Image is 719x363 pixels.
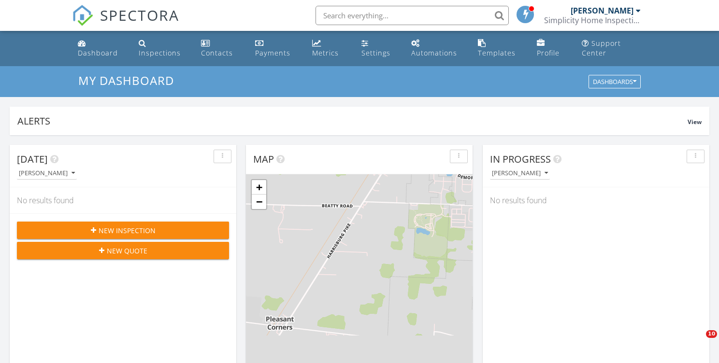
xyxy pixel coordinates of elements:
[78,72,174,88] span: My Dashboard
[100,5,179,25] span: SPECTORA
[706,330,717,338] span: 10
[483,187,709,213] div: No results found
[252,180,266,195] a: Zoom in
[537,48,560,57] div: Profile
[492,170,548,177] div: [PERSON_NAME]
[17,222,229,239] button: New Inspection
[533,35,570,62] a: Company Profile
[571,6,633,15] div: [PERSON_NAME]
[593,79,636,85] div: Dashboards
[255,48,290,57] div: Payments
[72,13,179,33] a: SPECTORA
[490,167,550,180] button: [PERSON_NAME]
[99,225,156,236] span: New Inspection
[308,35,350,62] a: Metrics
[197,35,244,62] a: Contacts
[10,187,236,213] div: No results found
[316,6,509,25] input: Search everything...
[544,15,641,25] div: Simplicity Home Inspections LLC
[252,195,266,209] a: Zoom out
[474,35,525,62] a: Templates
[358,35,400,62] a: Settings
[19,170,75,177] div: [PERSON_NAME]
[74,35,127,62] a: Dashboard
[17,167,77,180] button: [PERSON_NAME]
[17,114,688,127] div: Alerts
[578,35,645,62] a: Support Center
[407,35,466,62] a: Automations (Basic)
[17,242,229,259] button: New Quote
[589,75,641,89] button: Dashboards
[361,48,390,57] div: Settings
[251,35,301,62] a: Payments
[253,153,274,166] span: Map
[490,153,551,166] span: In Progress
[139,48,181,57] div: Inspections
[201,48,233,57] div: Contacts
[686,330,709,353] iframe: Intercom live chat
[135,35,189,62] a: Inspections
[78,48,118,57] div: Dashboard
[312,48,339,57] div: Metrics
[582,39,621,57] div: Support Center
[107,246,147,256] span: New Quote
[17,153,48,166] span: [DATE]
[411,48,457,57] div: Automations
[478,48,516,57] div: Templates
[72,5,93,26] img: The Best Home Inspection Software - Spectora
[688,118,702,126] span: View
